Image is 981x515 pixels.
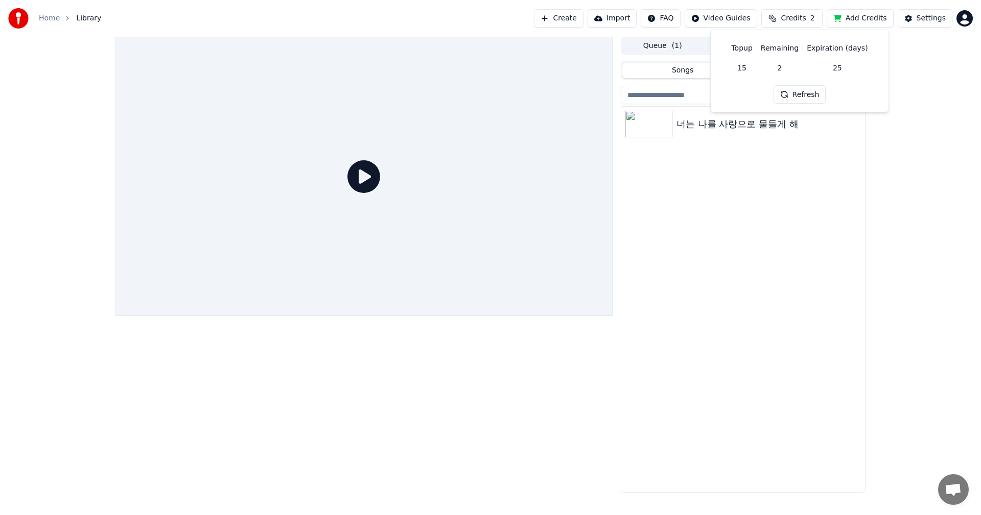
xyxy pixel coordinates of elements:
td: 25 [803,59,872,77]
button: Add Credits [827,9,894,28]
button: FAQ [641,9,680,28]
button: Create [534,9,583,28]
div: 너는 나를 사랑으로 물들게 해 [676,117,861,131]
td: 15 [727,59,756,77]
button: Import [588,9,637,28]
button: Jobs [703,39,784,54]
td: 2 [757,59,803,77]
a: 채팅 열기 [938,474,969,505]
button: Credits2 [761,9,823,28]
span: 2 [810,13,815,23]
button: Refresh [774,85,826,104]
th: Remaining [757,38,803,59]
th: Expiration (days) [803,38,872,59]
button: Video Guides [685,9,757,28]
img: youka [8,8,29,29]
span: ( 1 ) [672,41,682,51]
button: Queue [622,39,703,54]
div: Settings [917,13,946,23]
th: Topup [727,38,756,59]
span: Library [76,13,101,23]
button: Songs [622,63,743,78]
button: Settings [898,9,952,28]
a: Home [39,13,60,23]
span: Credits [781,13,806,23]
nav: breadcrumb [39,13,101,23]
